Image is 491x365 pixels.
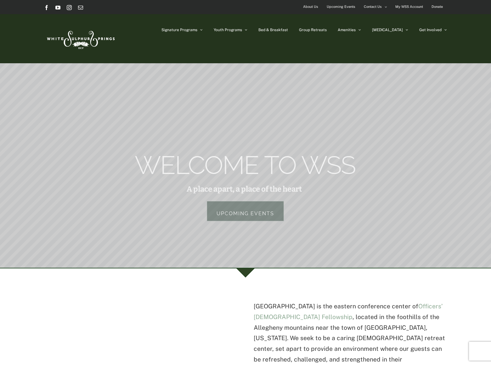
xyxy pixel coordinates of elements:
a: Youth Programs [214,14,247,46]
a: [MEDICAL_DATA] [372,14,408,46]
span: Donate [432,2,443,11]
a: Amenities [338,14,361,46]
img: White Sulphur Springs Logo [44,24,116,53]
span: My WSS Account [395,2,423,11]
span: Contact Us [364,2,382,11]
a: Facebook [44,5,49,10]
span: Amenities [338,28,356,32]
a: Upcoming Events [207,201,284,221]
a: Bed & Breakfast [258,14,288,46]
span: Youth Programs [214,28,242,32]
a: Get Involved [419,14,447,46]
span: Bed & Breakfast [258,28,288,32]
a: Instagram [67,5,72,10]
nav: Main Menu [161,14,447,46]
span: [MEDICAL_DATA] [372,28,403,32]
a: Group Retreats [299,14,327,46]
rs-layer: Welcome to WSS [135,158,355,172]
span: About Us [303,2,318,11]
span: Get Involved [419,28,442,32]
a: Email [78,5,83,10]
a: YouTube [55,5,60,10]
span: Signature Programs [161,28,197,32]
span: Upcoming Events [327,2,355,11]
a: Officers’ [DEMOGRAPHIC_DATA] Fellowship [254,303,443,320]
rs-layer: A place apart, a place of the heart [187,186,302,193]
span: Group Retreats [299,28,327,32]
a: Signature Programs [161,14,203,46]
